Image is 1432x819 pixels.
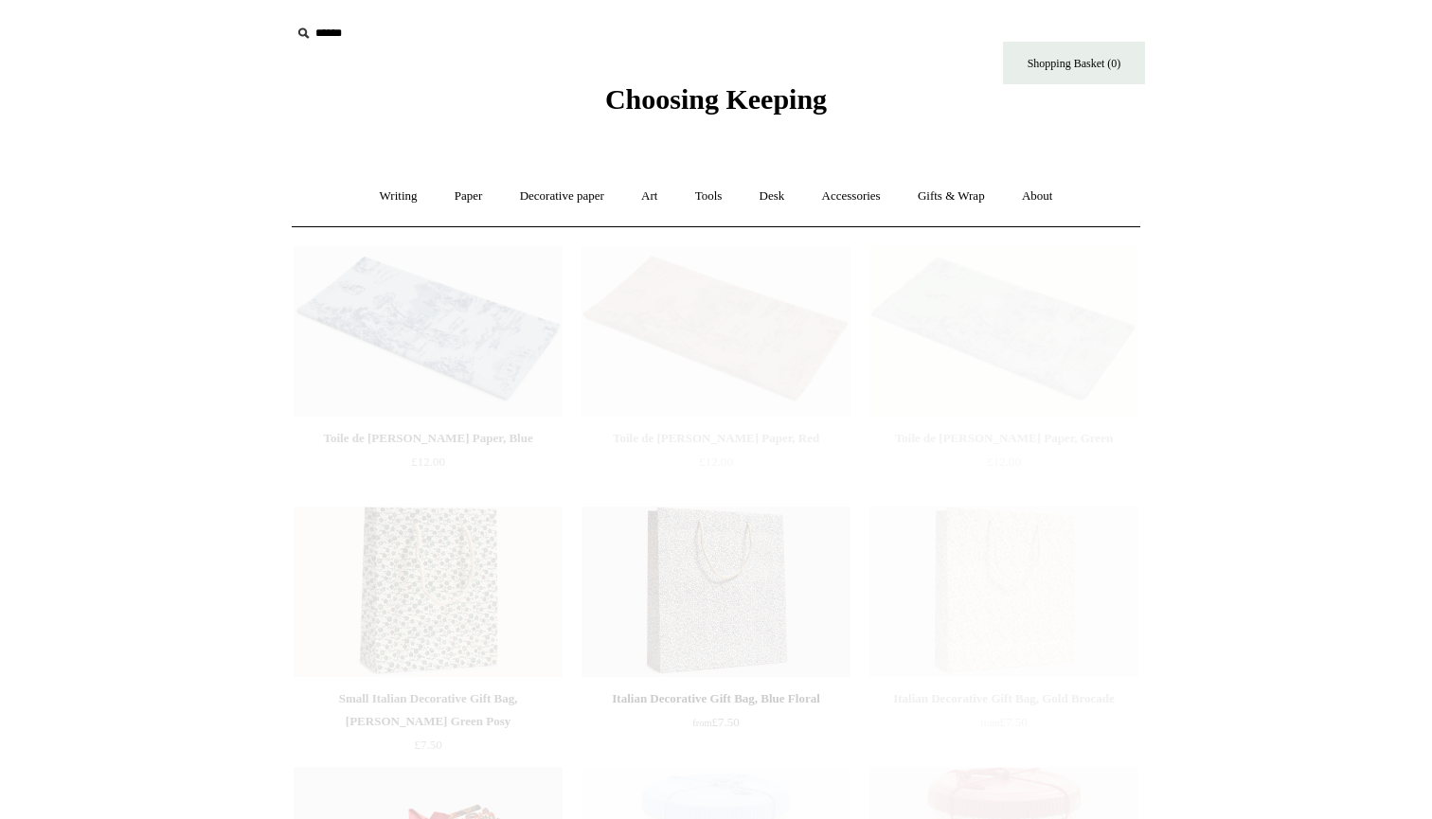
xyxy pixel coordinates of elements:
a: Writing [363,171,435,222]
div: Small Italian Decorative Gift Bag, [PERSON_NAME] Green Posy [298,687,558,733]
span: £7.50 [980,715,1027,729]
a: Italian Decorative Gift Bag, Blue Floral from£7.50 [582,687,850,765]
a: Italian Decorative Gift Bag, Blue Floral Italian Decorative Gift Bag, Blue Floral [582,507,850,677]
a: Small Italian Decorative Gift Bag, Remondini Green Posy Small Italian Decorative Gift Bag, Remond... [294,507,563,677]
a: Italian Decorative Gift Bag, Gold Brocade from£7.50 [869,687,1138,765]
span: £7.50 [692,715,739,729]
span: from [980,718,999,728]
div: Toile de [PERSON_NAME] Paper, Red [586,427,846,450]
a: Toile de Jouy Tissue Paper, Blue Toile de Jouy Tissue Paper, Blue [294,246,563,417]
img: Toile de Jouy Tissue Paper, Green [869,246,1138,417]
span: £12.00 [699,454,733,469]
span: £12.00 [411,454,445,469]
a: Decorative paper [503,171,621,222]
a: Choosing Keeping [605,98,827,112]
div: Italian Decorative Gift Bag, Blue Floral [586,687,846,710]
a: Toile de [PERSON_NAME] Paper, Blue £12.00 [294,427,563,505]
span: Choosing Keeping [605,83,827,115]
a: Toile de [PERSON_NAME] Paper, Green £12.00 [869,427,1138,505]
a: About [1005,171,1070,222]
div: Toile de [PERSON_NAME] Paper, Green [874,427,1134,450]
img: Italian Decorative Gift Bag, Blue Floral [582,507,850,677]
a: Accessories [805,171,898,222]
a: Gifts & Wrap [901,171,1002,222]
img: Small Italian Decorative Gift Bag, Remondini Green Posy [294,507,563,677]
a: Toile de Jouy Tissue Paper, Red Toile de Jouy Tissue Paper, Red [582,246,850,417]
img: Toile de Jouy Tissue Paper, Red [582,246,850,417]
div: Toile de [PERSON_NAME] Paper, Blue [298,427,558,450]
a: Art [624,171,674,222]
a: Shopping Basket (0) [1003,42,1145,84]
a: Paper [438,171,500,222]
a: Desk [743,171,802,222]
img: Toile de Jouy Tissue Paper, Blue [294,246,563,417]
a: Toile de [PERSON_NAME] Paper, Red £12.00 [582,427,850,505]
div: Italian Decorative Gift Bag, Gold Brocade [874,687,1134,710]
img: Italian Decorative Gift Bag, Gold Brocade [869,507,1138,677]
a: Italian Decorative Gift Bag, Gold Brocade Italian Decorative Gift Bag, Gold Brocade [869,507,1138,677]
a: Small Italian Decorative Gift Bag, [PERSON_NAME] Green Posy £7.50 [294,687,563,765]
span: £12.00 [987,454,1021,469]
a: Toile de Jouy Tissue Paper, Green Toile de Jouy Tissue Paper, Green [869,246,1138,417]
a: Tools [678,171,740,222]
span: from [692,718,711,728]
span: £7.50 [414,738,441,752]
